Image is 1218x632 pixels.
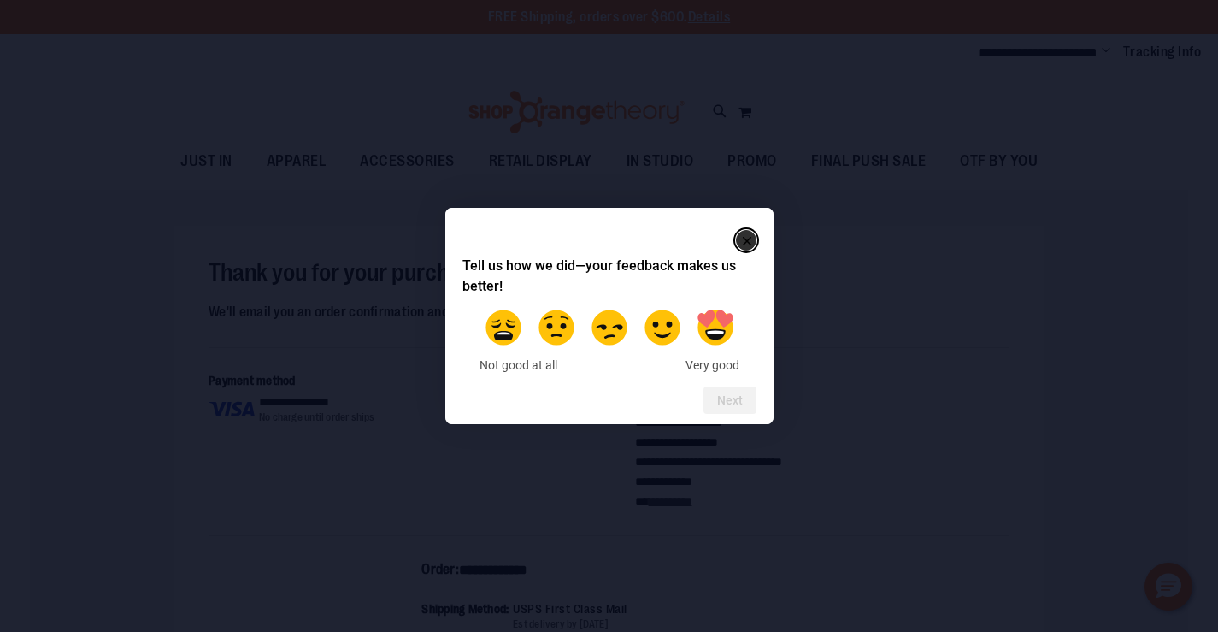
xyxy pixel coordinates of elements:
button: Close [736,230,756,251]
span: Very good [685,358,739,374]
span: Not good at all [480,358,557,374]
dialog: Tell us how we did—your feedback makes us better! Select an option from 1 to 5, with 1 being Not ... [445,208,774,425]
h2: Tell us how we did—your feedback makes us better! Select an option from 1 to 5, with 1 being Not ... [462,256,756,297]
div: Tell us how we did—your feedback makes us better! Select an option from 1 to 5, with 1 being Not ... [480,304,739,374]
